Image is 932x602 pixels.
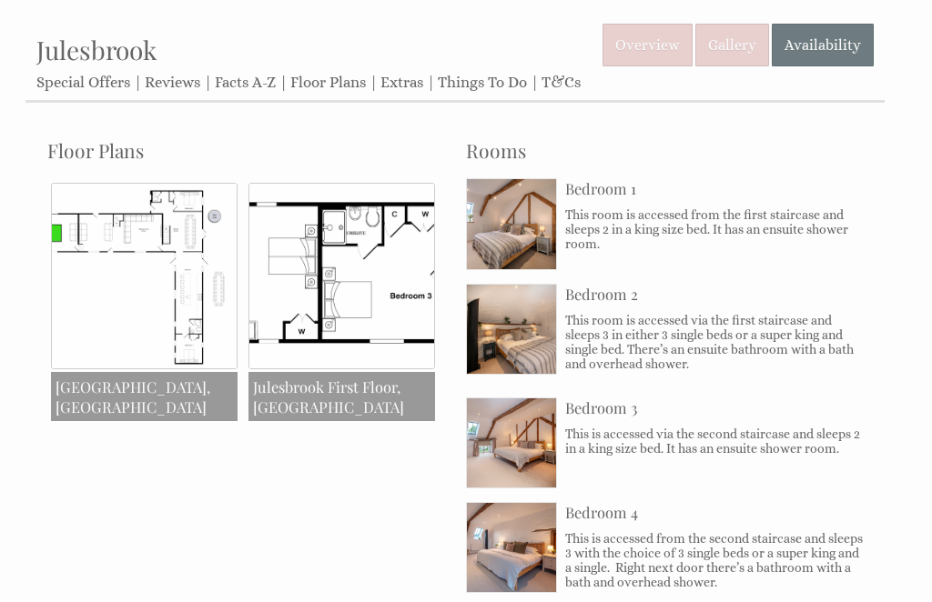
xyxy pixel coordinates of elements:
a: Julesbrook [36,33,157,66]
h3: Julesbrook First Floor, [GEOGRAPHIC_DATA] [248,372,435,421]
a: Reviews [145,74,200,91]
img: Bedroom 1 [467,179,556,268]
img: Bedroom 3 [467,398,556,487]
h3: Bedroom 1 [565,178,863,198]
a: Overview [603,24,693,66]
h2: Rooms [466,137,863,163]
a: Availability [772,24,874,66]
a: Facts A-Z [215,74,276,91]
img: Julesbrook Ground Floor, Stonehayes Farm [51,183,238,369]
a: T&Cs [542,74,581,91]
p: This is accessed via the second staircase and sleeps 2 in a king size bed. It has an ensuite show... [565,426,863,456]
h2: Floor Plans [47,137,444,163]
p: This room is accessed via the first staircase and sleeps 3 in either 3 single beds or a super kin... [565,313,863,371]
a: Special Offers [36,74,130,91]
img: Bedroom 2 [467,285,556,374]
a: Extras [380,74,423,91]
img: Julesbrook First Floor, Stonehayes Farm [248,183,435,369]
h3: [GEOGRAPHIC_DATA], [GEOGRAPHIC_DATA] [51,372,238,421]
a: Things To Do [438,74,527,91]
p: This is accessed from the second staircase and sleeps 3 with the choice of 3 single beds or a sup... [565,531,863,589]
a: Floor Plans [290,74,366,91]
h3: Bedroom 3 [565,397,863,417]
img: Bedroom 4 [467,503,556,592]
h3: Bedroom 4 [565,502,863,522]
a: Gallery [695,24,769,66]
p: This room is accessed from the first staircase and sleeps 2 in a king size bed. It has an ensuite... [565,207,863,251]
h3: Bedroom 2 [565,284,863,304]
